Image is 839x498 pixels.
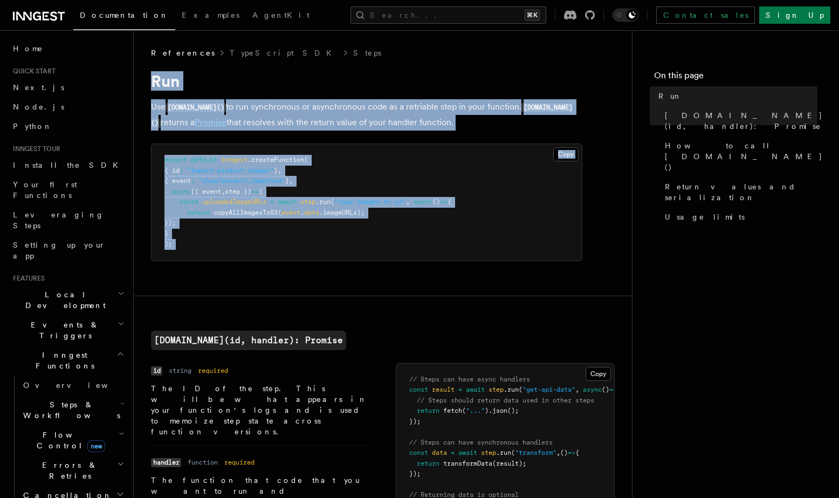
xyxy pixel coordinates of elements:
[151,99,582,131] p: Use to run synchronous or asynchronous code as a retriable step in your function. returns a that ...
[417,460,439,467] span: return
[432,449,447,456] span: data
[9,39,127,58] a: Home
[556,449,560,456] span: ,
[466,386,485,393] span: await
[656,6,755,24] a: Contact sales
[300,198,315,206] span: step
[334,198,406,206] span: "copy-images-to-s3"
[188,458,218,467] dd: function
[661,136,817,177] a: How to call [DOMAIN_NAME]()
[9,350,116,371] span: Inngest Functions
[164,156,187,163] span: export
[586,367,611,381] button: Copy
[575,386,579,393] span: ,
[515,449,556,456] span: "transform"
[270,198,274,206] span: =
[164,167,180,174] span: { id
[274,167,278,174] span: }
[13,43,43,54] span: Home
[485,407,489,414] span: )
[278,198,297,206] span: await
[180,198,198,206] span: const
[80,11,169,19] span: Documentation
[409,439,553,446] span: // Steps can have synchronous handlers
[259,188,263,195] span: {
[9,285,127,315] button: Local Development
[406,198,410,206] span: ,
[202,198,266,206] span: uploadedImageURLs
[522,386,575,393] span: "get-api-data"
[19,429,119,451] span: Flow Control
[195,117,226,127] a: Promise
[658,91,682,101] span: Run
[19,399,120,421] span: Steps & Workflows
[285,177,289,185] span: }
[19,376,127,395] a: Overview
[9,315,127,345] button: Events & Triggers
[496,449,511,456] span: .run
[560,449,568,456] span: ()
[654,69,817,86] h4: On this page
[19,455,127,486] button: Errors & Retries
[9,97,127,117] a: Node.js
[448,198,451,206] span: {
[504,386,519,393] span: .run
[331,198,334,206] span: (
[654,86,817,106] a: Run
[169,366,191,375] dd: string
[609,386,617,393] span: =>
[525,10,540,21] kbd: ⌘K
[151,366,162,376] code: id
[9,345,127,376] button: Inngest Functions
[9,235,127,265] a: Setting up your app
[458,386,462,393] span: =
[583,386,602,393] span: async
[511,449,515,456] span: (
[13,83,64,92] span: Next.js
[432,386,455,393] span: result
[9,117,127,136] a: Python
[462,407,466,414] span: (
[9,319,118,341] span: Events & Triggers
[409,449,428,456] span: const
[225,188,251,195] span: step })
[661,106,817,136] a: [DOMAIN_NAME](id, handler): Promise
[19,395,127,425] button: Steps & Workflows
[440,198,448,206] span: =>
[19,425,127,455] button: Flow Controlnew
[568,449,575,456] span: =>
[13,122,52,131] span: Python
[180,167,183,174] span: :
[13,180,77,200] span: Your first Functions
[481,449,496,456] span: step
[87,440,105,452] span: new
[9,78,127,97] a: Next.js
[191,156,217,163] span: default
[507,407,519,414] span: ();
[414,198,432,206] span: async
[602,386,609,393] span: ()
[191,177,195,185] span: :
[350,6,546,24] button: Search...⌘K
[230,47,338,58] a: TypeScript SDK
[409,418,421,425] span: });
[73,3,175,30] a: Documentation
[665,140,823,173] span: How to call [DOMAIN_NAME]()
[198,177,285,185] span: "shop/product.imported"
[278,167,281,174] span: ,
[224,458,255,467] dd: required
[164,240,172,248] span: );
[166,103,226,112] code: [DOMAIN_NAME]()
[315,198,331,206] span: .run
[151,47,215,58] span: References
[164,230,168,237] span: }
[151,103,573,128] code: [DOMAIN_NAME]()
[214,209,278,216] span: copyAllImagesToS3
[151,458,181,467] code: handler
[251,188,259,195] span: =>
[9,67,56,76] span: Quick start
[661,177,817,207] a: Return values and serialization
[23,381,134,390] span: Overview
[182,11,239,19] span: Examples
[9,205,127,235] a: Leveraging Steps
